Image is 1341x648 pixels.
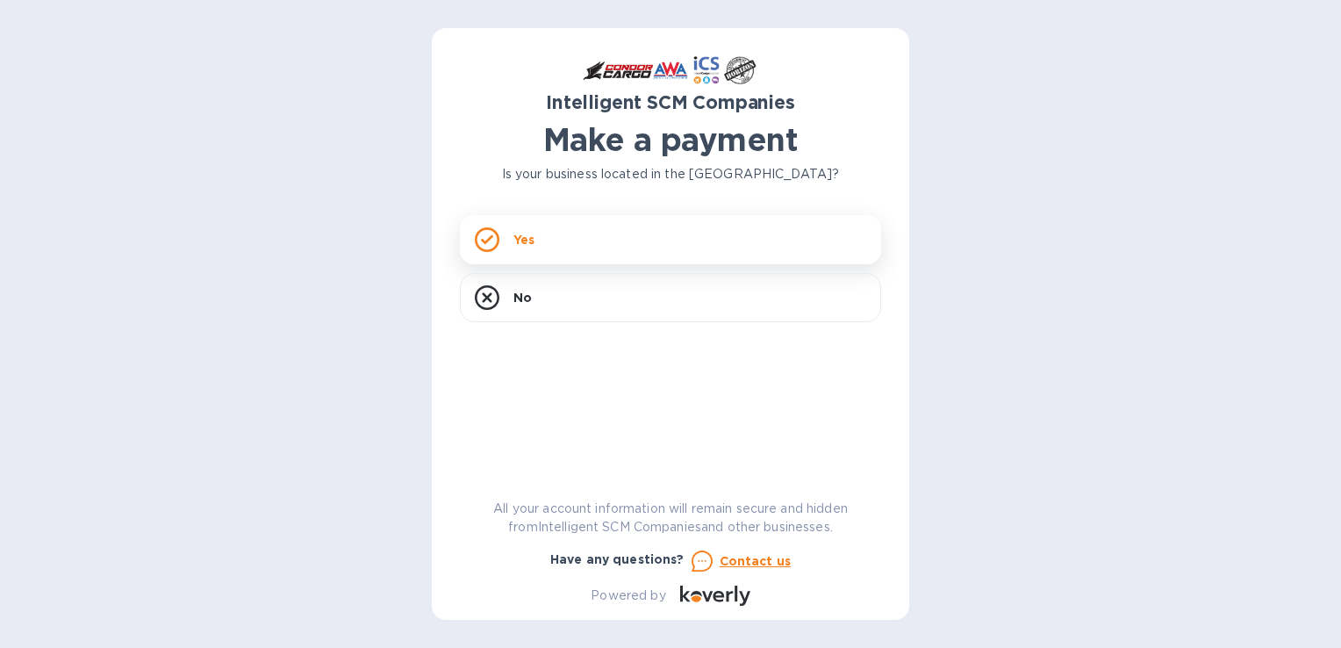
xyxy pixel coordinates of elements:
[591,587,665,605] p: Powered by
[513,231,534,248] p: Yes
[550,552,685,566] b: Have any questions?
[460,121,881,158] h1: Make a payment
[513,289,532,306] p: No
[720,554,792,568] u: Contact us
[460,165,881,184] p: Is your business located in the [GEOGRAPHIC_DATA]?
[546,91,795,113] b: Intelligent SCM Companies
[460,500,881,536] p: All your account information will remain secure and hidden from Intelligent SCM Companies and oth...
